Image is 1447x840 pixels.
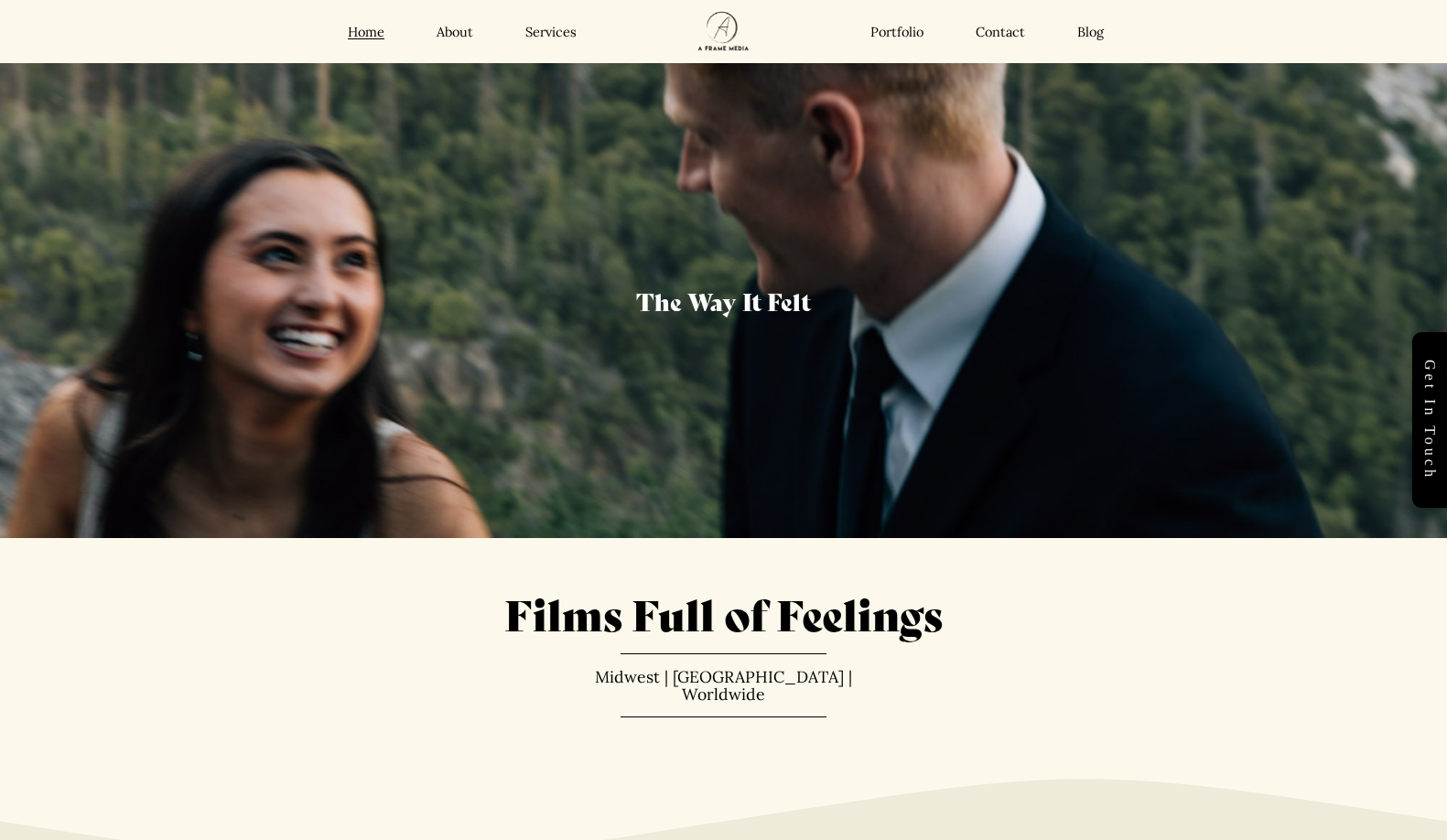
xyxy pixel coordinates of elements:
[437,23,473,40] a: About
[976,23,1025,40] a: Contact
[525,23,577,40] a: Services
[348,23,384,40] a: Home
[83,586,1365,641] h1: Films Full of Feelings
[636,284,811,318] span: The Way It Felt
[567,668,880,704] p: Midwest | [GEOGRAPHIC_DATA] | Worldwide
[870,23,923,40] a: Portfolio
[1412,332,1447,508] a: Get in touch
[1077,23,1104,40] a: Blog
